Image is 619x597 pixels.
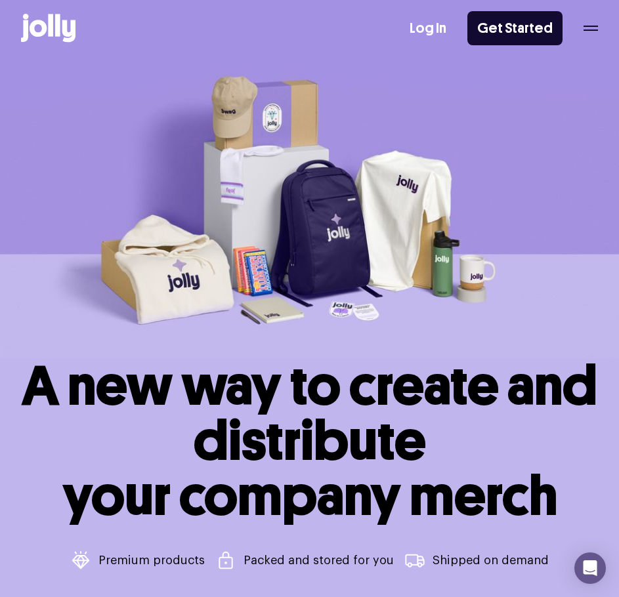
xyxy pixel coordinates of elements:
div: Open Intercom Messenger [574,552,606,584]
a: Get Started [467,11,563,45]
p: Premium products [98,554,205,566]
a: Log In [410,18,446,39]
p: Packed and stored for you [244,554,394,566]
h1: A new way to create and distribute your company merch [21,358,598,524]
p: Shipped on demand [433,554,549,566]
